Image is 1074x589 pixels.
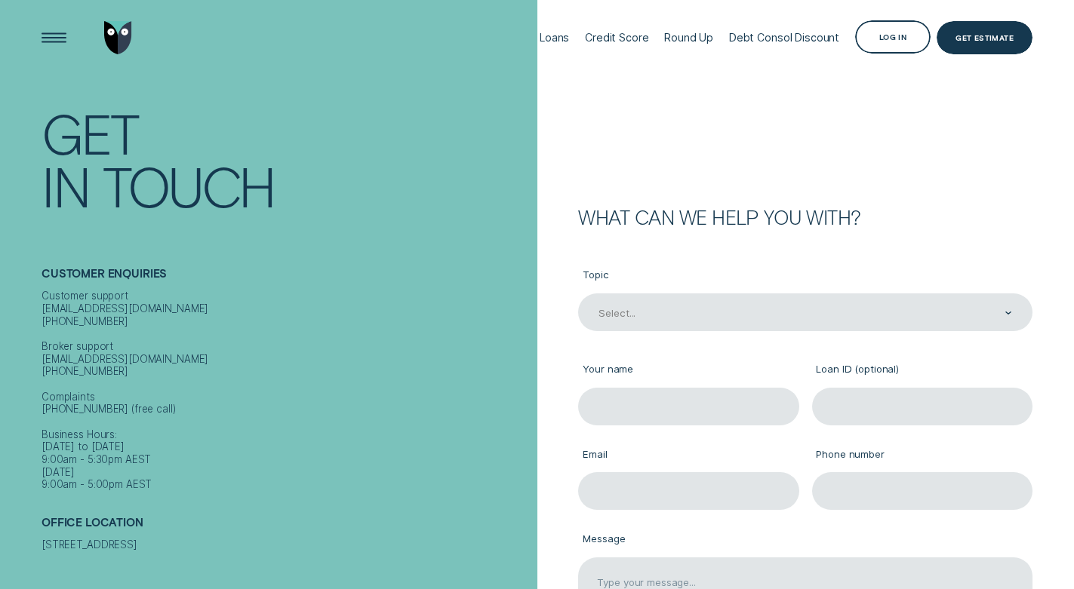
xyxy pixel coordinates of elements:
[729,31,839,44] div: Debt Consol Discount
[599,307,635,320] div: Select...
[42,290,531,491] div: Customer support [EMAIL_ADDRESS][DOMAIN_NAME] [PHONE_NUMBER] Broker support [EMAIL_ADDRESS][DOMAI...
[103,159,275,212] div: Touch
[42,159,89,212] div: In
[42,106,531,212] h1: Get In Touch
[37,21,71,55] button: Open Menu
[540,31,569,44] div: Loans
[578,353,799,388] label: Your name
[578,523,1032,557] label: Message
[937,21,1032,55] a: Get Estimate
[812,437,1032,472] label: Phone number
[855,20,931,54] button: Log in
[104,21,132,55] img: Wisr
[578,437,799,472] label: Email
[42,106,138,159] div: Get
[585,31,648,44] div: Credit Score
[578,207,1032,226] h2: What can we help you with?
[664,31,713,44] div: Round Up
[42,516,531,538] h2: Office Location
[812,353,1032,388] label: Loan ID (optional)
[578,259,1032,293] label: Topic
[42,538,531,551] div: [STREET_ADDRESS]
[42,267,531,290] h2: Customer Enquiries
